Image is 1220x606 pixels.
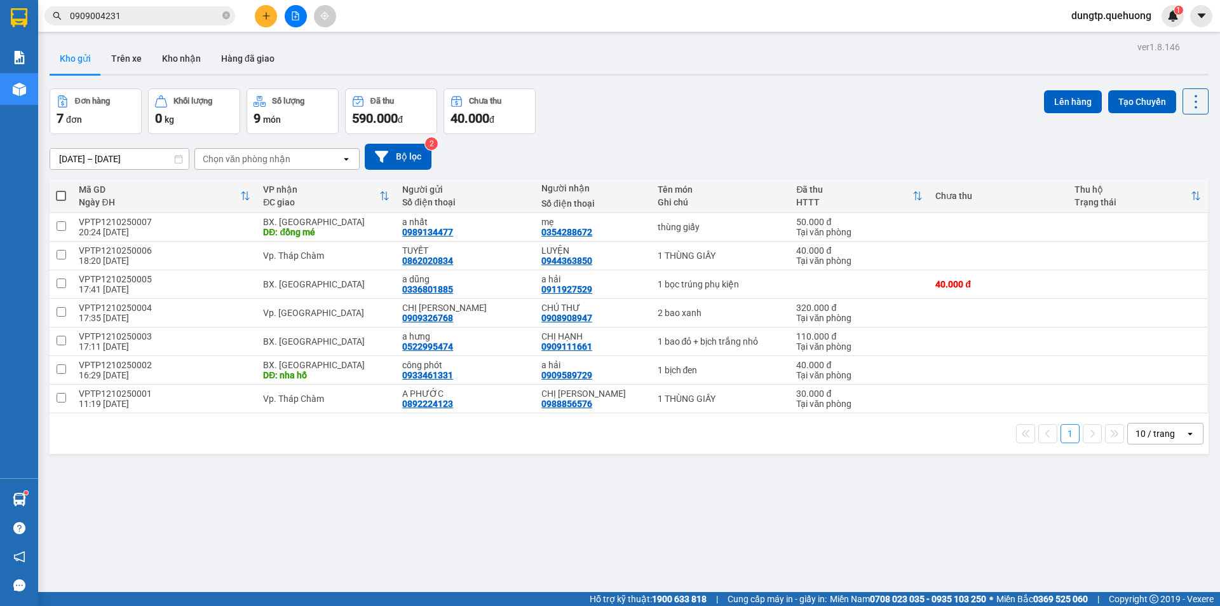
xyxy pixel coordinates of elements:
[365,144,431,170] button: Bộ lọc
[222,10,230,22] span: close-circle
[1068,179,1207,213] th: Toggle SortBy
[263,217,390,227] div: BX. [GEOGRAPHIC_DATA]
[541,341,592,352] div: 0909111661
[541,198,644,209] div: Số điện thoại
[590,592,707,606] span: Hỗ trợ kỹ thuật:
[50,43,101,74] button: Kho gửi
[716,592,718,606] span: |
[1074,184,1191,195] div: Thu hộ
[79,197,240,207] div: Ngày ĐH
[1149,595,1158,603] span: copyright
[79,227,250,237] div: 20:24 [DATE]
[79,370,250,380] div: 16:29 [DATE]
[79,256,250,266] div: 18:20 [DATE]
[796,360,923,370] div: 40.000 đ
[79,184,240,195] div: Mã GD
[652,594,707,604] strong: 1900 633 818
[13,83,26,96] img: warehouse-icon
[796,331,923,341] div: 110.000 đ
[402,274,529,284] div: a dũng
[50,149,189,169] input: Select a date range.
[1196,10,1207,22] span: caret-down
[1185,429,1195,439] svg: open
[257,179,396,213] th: Toggle SortBy
[1074,197,1191,207] div: Trạng thái
[1061,424,1080,443] button: 1
[75,97,110,106] div: Đơn hàng
[263,279,390,289] div: BX. [GEOGRAPHIC_DATA]
[222,11,230,19] span: close-circle
[402,370,453,380] div: 0933461331
[402,399,453,409] div: 0892224123
[79,313,250,323] div: 17:35 [DATE]
[79,389,250,399] div: VPTP1210250001
[489,114,494,125] span: đ
[13,579,25,591] span: message
[79,217,250,227] div: VPTP1210250007
[796,256,923,266] div: Tại văn phòng
[263,308,390,318] div: Vp. [GEOGRAPHIC_DATA]
[402,197,529,207] div: Số điện thoại
[352,111,398,126] span: 590.000
[541,274,644,284] div: a hải
[935,279,1062,289] div: 40.000 đ
[263,336,390,347] div: BX. [GEOGRAPHIC_DATA]
[79,303,250,313] div: VPTP1210250004
[263,227,390,237] div: DĐ: đồng mé
[24,491,28,495] sup: 1
[1044,90,1102,113] button: Lên hàng
[1097,592,1099,606] span: |
[79,399,250,409] div: 11:19 [DATE]
[658,251,784,261] div: 1 THÙNG GIẤY
[541,245,644,256] div: LUYỆN
[13,551,25,563] span: notification
[658,365,784,375] div: 1 bịch đen
[50,88,142,134] button: Đơn hàng7đơn
[66,114,82,125] span: đơn
[796,313,923,323] div: Tại văn phòng
[658,222,784,232] div: thùng giấy
[272,97,304,106] div: Số lượng
[72,179,257,213] th: Toggle SortBy
[254,111,261,126] span: 9
[173,97,212,106] div: Khối lượng
[1061,8,1162,24] span: dungtp.quehuong
[13,51,26,64] img: solution-icon
[370,97,394,106] div: Đã thu
[796,217,923,227] div: 50.000 đ
[541,256,592,266] div: 0944363850
[796,245,923,256] div: 40.000 đ
[263,394,390,404] div: Vp. Tháp Chàm
[402,256,453,266] div: 0862020834
[658,197,784,207] div: Ghi chú
[996,592,1088,606] span: Miền Bắc
[658,394,784,404] div: 1 THÙNG GIẤY
[263,360,390,370] div: BX. [GEOGRAPHIC_DATA]
[345,88,437,134] button: Đã thu590.000đ
[796,227,923,237] div: Tại văn phòng
[541,399,592,409] div: 0988856576
[263,370,390,380] div: DĐ: nha hố
[790,179,929,213] th: Toggle SortBy
[262,11,271,20] span: plus
[935,191,1062,201] div: Chưa thu
[79,331,250,341] div: VPTP1210250003
[796,303,923,313] div: 320.000 đ
[451,111,489,126] span: 40.000
[1190,5,1212,27] button: caret-down
[155,111,162,126] span: 0
[989,596,993,602] span: ⚪️
[402,360,529,370] div: công phót
[658,308,784,318] div: 2 bao xanh
[1135,427,1175,440] div: 10 / trang
[728,592,827,606] span: Cung cấp máy in - giấy in:
[796,370,923,380] div: Tại văn phòng
[796,399,923,409] div: Tại văn phòng
[796,197,912,207] div: HTTT
[541,217,644,227] div: mẹ
[79,341,250,352] div: 17:11 [DATE]
[341,154,351,164] svg: open
[53,11,62,20] span: search
[13,522,25,534] span: question-circle
[796,389,923,399] div: 30.000 đ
